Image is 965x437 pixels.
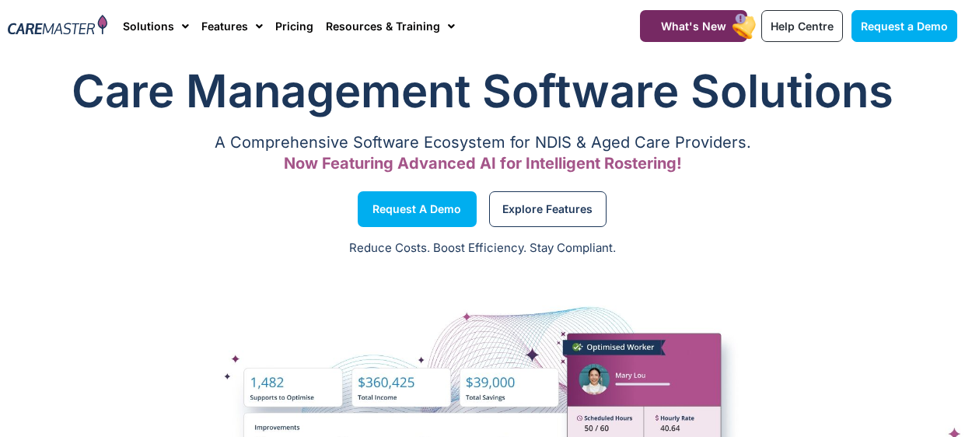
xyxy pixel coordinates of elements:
span: Explore Features [502,205,593,213]
span: Now Featuring Advanced AI for Intelligent Rostering! [284,154,682,173]
span: Request a Demo [861,19,948,33]
h1: Care Management Software Solutions [8,60,957,122]
a: Request a Demo [851,10,957,42]
span: What's New [661,19,726,33]
span: Help Centre [771,19,834,33]
img: CareMaster Logo [8,15,107,37]
a: Request a Demo [358,191,477,227]
span: Request a Demo [372,205,461,213]
a: Help Centre [761,10,843,42]
p: A Comprehensive Software Ecosystem for NDIS & Aged Care Providers. [8,138,957,148]
a: Explore Features [489,191,607,227]
a: What's New [640,10,747,42]
p: Reduce Costs. Boost Efficiency. Stay Compliant. [9,239,956,257]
